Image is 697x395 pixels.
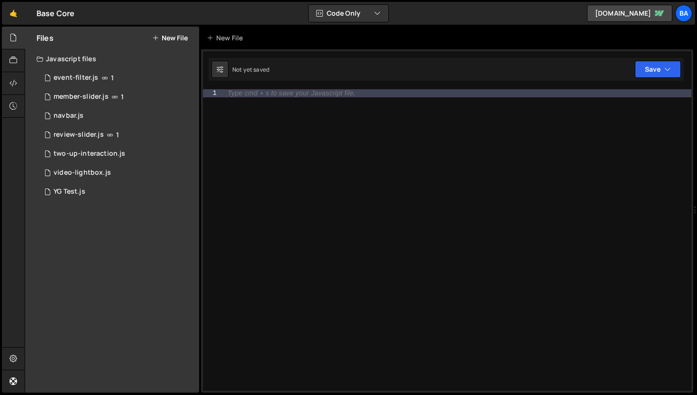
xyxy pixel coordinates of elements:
button: Code Only [309,5,388,22]
div: 15790/44770.js [37,144,199,163]
a: 🤙 [2,2,25,25]
div: New File [207,33,247,43]
span: 1 [121,93,124,101]
div: two-up-interaction.js [54,150,125,158]
a: [DOMAIN_NAME] [587,5,672,22]
div: 1 [203,89,223,97]
div: Base Core [37,8,74,19]
span: 1 [116,131,119,139]
div: 15790/44982.js [37,106,199,125]
div: Type cmd + s to save your Javascript file. [228,90,355,97]
div: 15790/44778.js [37,163,199,182]
button: New File [152,34,188,42]
button: Save [635,61,681,78]
div: 15790/44133.js [37,87,199,106]
div: YG Test.js [54,188,85,196]
div: event-filter.js [54,74,98,82]
span: 1 [111,74,114,82]
div: review-slider.js [54,131,104,139]
div: navbar.js [54,112,83,120]
div: 15790/42338.js [37,182,199,201]
div: 15790/44138.js [37,125,199,144]
div: video-lightbox.js [54,169,111,177]
h2: Files [37,33,54,43]
a: Ba [675,5,692,22]
div: Not yet saved [232,66,269,74]
div: 15790/44139.js [37,68,199,87]
div: member-slider.js [54,93,109,101]
div: Javascript files [25,49,199,68]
